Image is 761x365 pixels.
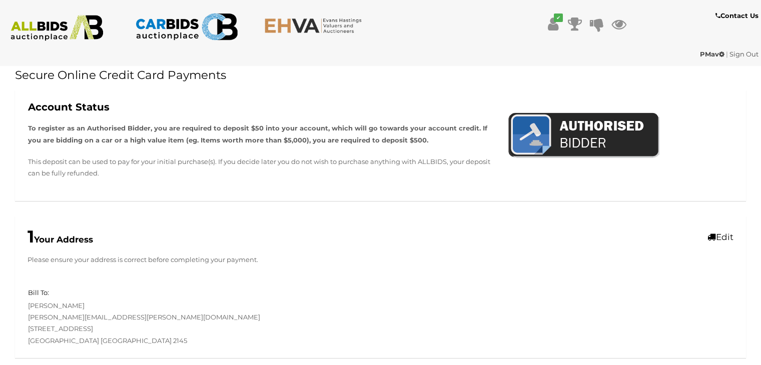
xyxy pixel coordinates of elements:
a: Sign Out [729,50,758,58]
div: [PERSON_NAME] [PERSON_NAME][EMAIL_ADDRESS][PERSON_NAME][DOMAIN_NAME] [STREET_ADDRESS] [GEOGRAPHIC... [21,287,381,346]
a: PMav [700,50,726,58]
a: Edit [707,232,733,242]
img: AuthorisedBidder.png [508,111,659,160]
b: Your Address [28,234,93,244]
i: ✔ [554,13,563,22]
span: 1 [28,226,34,247]
img: ALLBIDS.com.au [6,15,109,41]
a: Contact Us [715,10,761,21]
b: Account Status [28,101,110,113]
p: This deposit can be used to pay for your initial purchase(s). If you decide later you do not wish... [28,156,493,179]
img: EHVA.com.au [264,17,367,33]
a: ✔ [545,15,560,33]
h5: Bill To: [28,289,49,296]
b: Contact Us [715,11,758,19]
p: Please ensure your address is correct before completing your payment. [28,254,733,265]
h1: Secure Online Credit Card Payments [15,69,746,81]
img: CARBIDS.com.au [135,10,238,43]
strong: To register as an Authorised Bidder, you are required to deposit $50 into your account, which wil... [28,124,487,143]
strong: PMav [700,50,724,58]
span: | [726,50,728,58]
